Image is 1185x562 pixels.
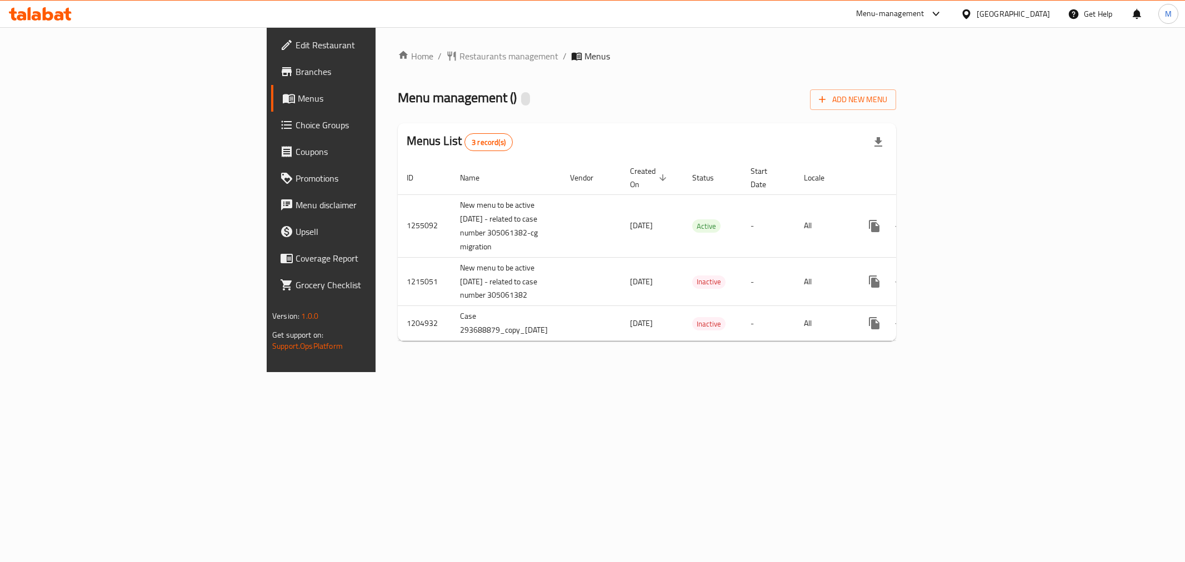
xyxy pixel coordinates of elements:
[865,129,892,155] div: Export file
[296,278,456,292] span: Grocery Checklist
[795,306,852,341] td: All
[446,49,558,63] a: Restaurants management
[692,220,721,233] span: Active
[271,218,464,245] a: Upsell
[692,318,726,330] span: Inactive
[630,164,670,191] span: Created On
[464,133,513,151] div: Total records count
[272,339,343,353] a: Support.OpsPlatform
[271,192,464,218] a: Menu disclaimer
[692,275,726,289] div: Inactive
[795,257,852,306] td: All
[272,328,323,342] span: Get support on:
[296,198,456,212] span: Menu disclaimer
[271,245,464,272] a: Coverage Report
[563,49,567,63] li: /
[861,213,888,239] button: more
[692,317,726,330] div: Inactive
[459,49,558,63] span: Restaurants management
[888,213,914,239] button: Change Status
[296,172,456,185] span: Promotions
[692,275,726,288] span: Inactive
[465,137,512,148] span: 3 record(s)
[630,218,653,233] span: [DATE]
[296,145,456,158] span: Coupons
[296,225,456,238] span: Upsell
[271,165,464,192] a: Promotions
[570,171,608,184] span: Vendor
[301,309,318,323] span: 1.0.0
[852,161,977,195] th: Actions
[271,112,464,138] a: Choice Groups
[804,171,839,184] span: Locale
[451,194,561,257] td: New menu to be active [DATE] - related to case number 305061382-cg migration
[861,310,888,337] button: more
[810,89,896,110] button: Add New Menu
[398,161,977,342] table: enhanced table
[977,8,1050,20] div: [GEOGRAPHIC_DATA]
[296,252,456,265] span: Coverage Report
[271,85,464,112] a: Menus
[630,274,653,289] span: [DATE]
[407,171,428,184] span: ID
[742,306,795,341] td: -
[742,194,795,257] td: -
[298,92,456,105] span: Menus
[819,93,887,107] span: Add New Menu
[584,49,610,63] span: Menus
[296,38,456,52] span: Edit Restaurant
[861,268,888,295] button: more
[451,257,561,306] td: New menu to be active [DATE] - related to case number 305061382
[296,65,456,78] span: Branches
[888,310,914,337] button: Change Status
[296,118,456,132] span: Choice Groups
[692,219,721,233] div: Active
[271,32,464,58] a: Edit Restaurant
[795,194,852,257] td: All
[451,306,561,341] td: Case 293688879_copy_[DATE]
[460,171,494,184] span: Name
[271,138,464,165] a: Coupons
[888,268,914,295] button: Change Status
[630,316,653,330] span: [DATE]
[692,171,728,184] span: Status
[272,309,299,323] span: Version:
[398,49,896,63] nav: breadcrumb
[271,58,464,85] a: Branches
[407,133,513,151] h2: Menus List
[856,7,924,21] div: Menu-management
[271,272,464,298] a: Grocery Checklist
[398,85,517,110] span: Menu management ( )
[751,164,782,191] span: Start Date
[742,257,795,306] td: -
[1165,8,1172,20] span: M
